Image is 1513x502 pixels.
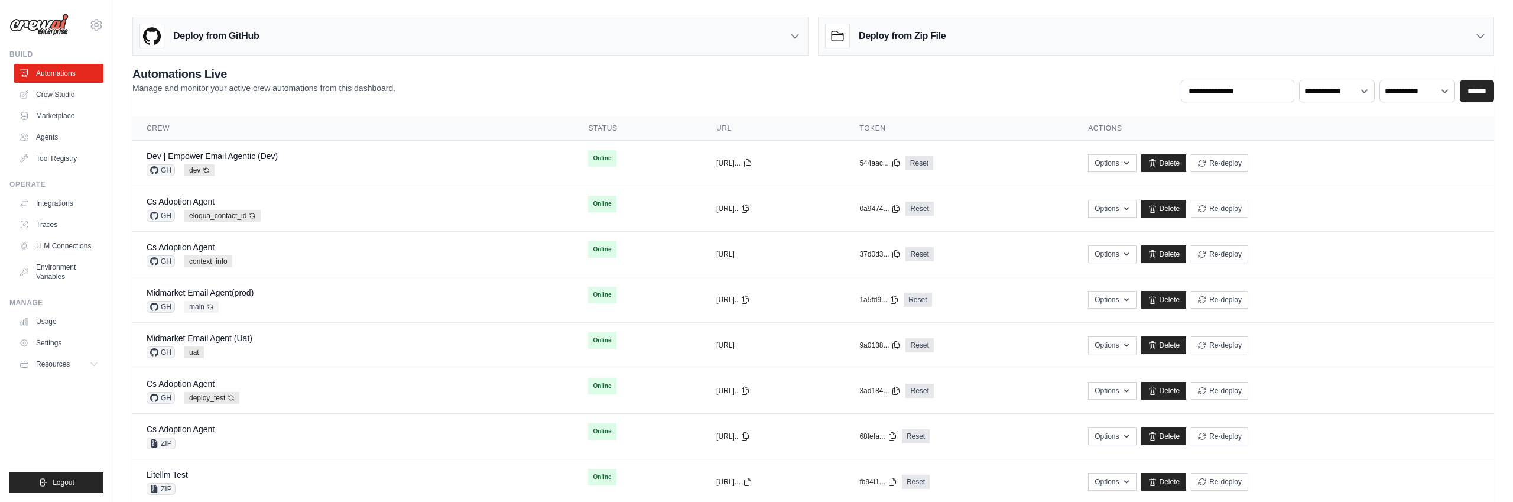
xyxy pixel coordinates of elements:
span: Online [588,469,616,485]
button: Logout [9,472,103,493]
th: Token [845,116,1074,141]
a: Delete [1141,154,1187,172]
button: 0a9474... [859,204,901,213]
span: Online [588,287,616,303]
h2: Automations Live [132,66,395,82]
a: Reset [905,156,933,170]
a: Environment Variables [14,258,103,286]
p: Manage and monitor your active crew automations from this dashboard. [132,82,395,94]
span: main [184,301,219,313]
span: Resources [36,360,70,369]
span: Online [588,378,616,394]
span: Online [588,241,616,258]
span: Online [588,332,616,349]
a: Tool Registry [14,149,103,168]
a: Reset [902,475,930,489]
button: Re-deploy [1191,291,1248,309]
button: 37d0d3... [859,250,901,259]
span: uat [184,346,204,358]
span: GH [147,392,175,404]
a: Traces [14,215,103,234]
a: Settings [14,333,103,352]
h3: Deploy from GitHub [173,29,259,43]
span: Logout [53,478,74,487]
span: Online [588,196,616,212]
button: Options [1088,382,1136,400]
a: Delete [1141,200,1187,218]
a: Reset [905,247,933,261]
a: Reset [905,202,933,216]
a: Reset [905,338,933,352]
th: URL [702,116,845,141]
button: Options [1088,245,1136,263]
button: Re-deploy [1191,473,1248,491]
a: Agents [14,128,103,147]
img: GitHub Logo [140,24,164,48]
button: Options [1088,200,1136,218]
a: Reset [902,429,930,443]
h3: Deploy from Zip File [859,29,946,43]
a: Cs Adoption Agent [147,379,215,388]
button: 68fefa... [859,432,897,441]
button: 3ad184... [859,386,901,396]
th: Status [574,116,702,141]
button: Resources [14,355,103,374]
a: Cs Adoption Agent [147,425,215,434]
button: Re-deploy [1191,200,1248,218]
span: ZIP [147,438,176,449]
div: Build [9,50,103,59]
button: Options [1088,154,1136,172]
a: Litellm Test [147,470,188,480]
button: Options [1088,291,1136,309]
a: Reset [905,384,933,398]
span: ZIP [147,483,176,495]
a: Midmarket Email Agent(prod) [147,288,254,297]
a: Dev | Empower Email Agentic (Dev) [147,151,278,161]
button: Re-deploy [1191,427,1248,445]
a: Delete [1141,245,1187,263]
button: Options [1088,336,1136,354]
span: Online [588,150,616,167]
a: Cs Adoption Agent [147,242,215,252]
img: Logo [9,14,69,36]
span: dev [184,164,215,176]
a: Marketplace [14,106,103,125]
a: Delete [1141,427,1187,445]
a: Delete [1141,473,1187,491]
button: Re-deploy [1191,382,1248,400]
button: 1a5fd9... [859,295,899,305]
a: Usage [14,312,103,331]
button: 544aac... [859,158,900,168]
a: Delete [1141,382,1187,400]
a: Cs Adoption Agent [147,197,215,206]
button: fb94f1... [859,477,897,487]
span: GH [147,164,175,176]
button: 9a0138... [859,341,901,350]
div: Operate [9,180,103,189]
th: Crew [132,116,574,141]
button: Re-deploy [1191,245,1248,263]
a: Delete [1141,291,1187,309]
span: eloqua_contact_id [184,210,261,222]
a: Delete [1141,336,1187,354]
span: GH [147,255,175,267]
span: GH [147,301,175,313]
button: Re-deploy [1191,336,1248,354]
a: Integrations [14,194,103,213]
th: Actions [1074,116,1494,141]
a: Crew Studio [14,85,103,104]
button: Options [1088,473,1136,491]
span: deploy_test [184,392,239,404]
a: LLM Connections [14,237,103,255]
button: Re-deploy [1191,154,1248,172]
a: Reset [904,293,931,307]
button: Options [1088,427,1136,445]
a: Automations [14,64,103,83]
a: Midmarket Email Agent (Uat) [147,333,252,343]
span: GH [147,210,175,222]
span: Online [588,423,616,440]
span: context_info [184,255,232,267]
span: GH [147,346,175,358]
div: Manage [9,298,103,307]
